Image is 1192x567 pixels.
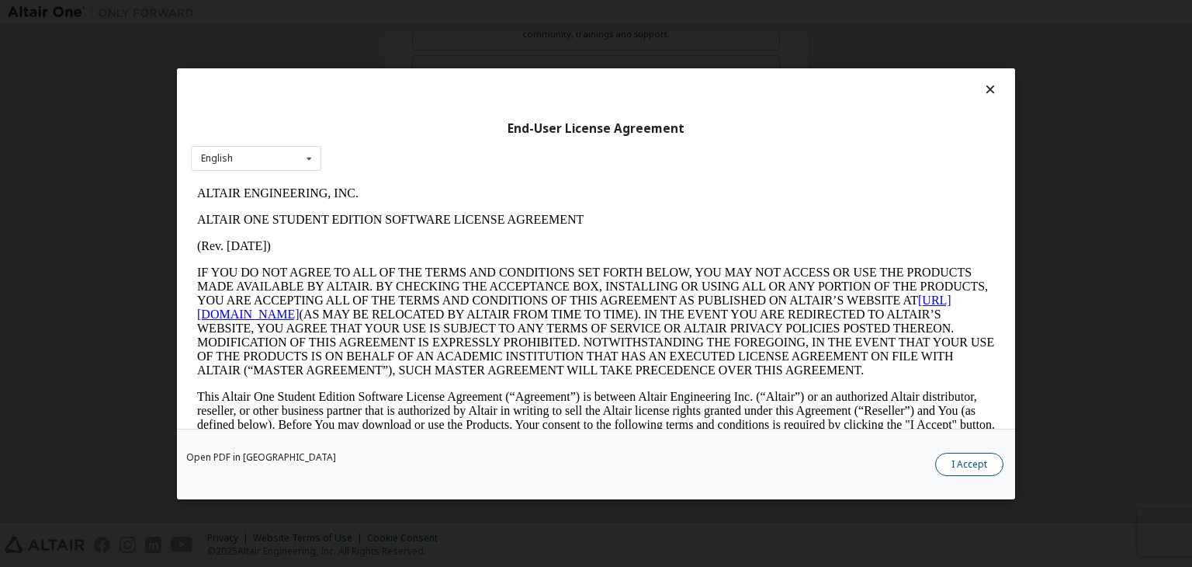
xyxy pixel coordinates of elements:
a: [URL][DOMAIN_NAME] [6,113,761,141]
a: Open PDF in [GEOGRAPHIC_DATA] [186,453,336,462]
p: ALTAIR ONE STUDENT EDITION SOFTWARE LICENSE AGREEMENT [6,33,804,47]
p: This Altair One Student Edition Software License Agreement (“Agreement”) is between Altair Engine... [6,210,804,266]
p: ALTAIR ENGINEERING, INC. [6,6,804,20]
p: IF YOU DO NOT AGREE TO ALL OF THE TERMS AND CONDITIONS SET FORTH BELOW, YOU MAY NOT ACCESS OR USE... [6,85,804,197]
div: English [201,154,233,163]
div: End-User License Agreement [191,120,1001,136]
button: I Accept [935,453,1003,476]
p: (Rev. [DATE]) [6,59,804,73]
